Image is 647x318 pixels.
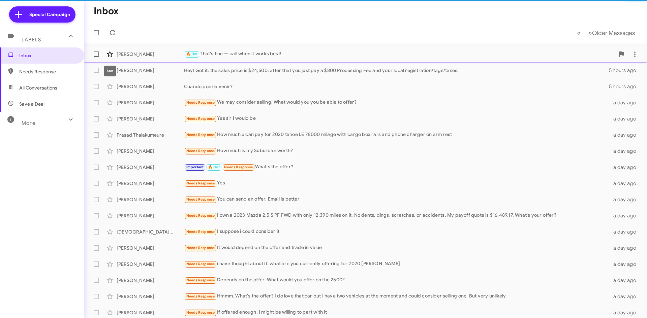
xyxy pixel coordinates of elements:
div: a day ago [609,164,642,171]
div: How much is my Suburban worth? [184,147,609,155]
span: Older Messages [592,29,635,37]
div: [PERSON_NAME] [117,277,184,284]
span: Needs Response [186,294,215,298]
div: Hey! Got it, the sales price is $24,500, after that you just pay a $800 Processing Fee and your l... [184,67,609,74]
button: Previous [573,26,585,40]
span: Needs Response [186,310,215,315]
div: a day ago [609,148,642,154]
span: Important [186,165,204,169]
div: [PERSON_NAME] [117,148,184,154]
div: a day ago [609,180,642,187]
div: You can send an offer. Email is better [184,196,609,203]
span: More [22,120,35,126]
div: a day ago [609,245,642,251]
div: That's fine — call when it works best! [184,50,615,58]
div: [PERSON_NAME] [117,309,184,316]
a: Special Campaign [9,6,75,23]
button: Next [584,26,639,40]
div: a day ago [609,261,642,268]
span: Needs Response [186,213,215,218]
div: [PERSON_NAME] [117,67,184,74]
div: What's the offer? [184,163,609,171]
span: » [588,29,592,37]
div: [PERSON_NAME] [117,293,184,300]
div: I own a 2023 Mazda 2.5 S PF FWD with only 12,390 miles on it. No dents, dings, scratches, or acci... [184,212,609,219]
div: Yes [184,179,609,187]
span: Needs Response [186,181,215,185]
div: a day ago [609,196,642,203]
nav: Page navigation example [573,26,639,40]
span: Needs Response [186,278,215,282]
span: Needs Response [186,133,215,137]
div: If offered enough, I might be willing to part with it [184,309,609,316]
div: i have thought about it. what are you currently offering for 2020 [PERSON_NAME] [184,260,609,268]
div: [PERSON_NAME] [117,180,184,187]
div: How much u can pay for 2020 tahoe LE 78000 milage with cargo box rails and phone charger on arm rest [184,131,609,139]
div: Depends on the offer. What would you offer on the 2500? [184,276,609,284]
div: 5 hours ago [609,83,642,90]
div: [PERSON_NAME] [117,99,184,106]
div: [PERSON_NAME] [117,83,184,90]
div: Yes sir I would be [184,115,609,122]
span: Needs Response [186,116,215,121]
div: a day ago [609,309,642,316]
div: a day ago [609,132,642,138]
span: Needs Response [19,68,76,75]
span: Needs Response [186,149,215,153]
span: Needs Response [186,262,215,266]
div: [PERSON_NAME] [117,212,184,219]
div: [PERSON_NAME] [117,196,184,203]
h1: Inbox [94,6,119,16]
div: Hmmm. What's the offer? I do love that car but I have two vehicles at the moment and could consid... [184,292,609,300]
span: 🔥 Hot [208,165,220,169]
div: a day ago [609,277,642,284]
div: [PERSON_NAME] [117,51,184,58]
div: It would depend on the offer and trade in value [184,244,609,252]
div: 5 hours ago [609,67,642,74]
div: [PERSON_NAME] [117,164,184,171]
span: Labels [22,37,41,43]
div: Cuando podria venir? [184,83,609,90]
span: Needs Response [224,165,253,169]
div: [DEMOGRAPHIC_DATA][PERSON_NAME] [117,228,184,235]
div: I suppose i could consider it [184,228,609,236]
div: We may consider selling. What would you you be able to offer? [184,99,609,106]
span: Needs Response [186,229,215,234]
span: 🔥 Hot [186,52,198,56]
div: [PERSON_NAME] [117,261,184,268]
div: a day ago [609,212,642,219]
div: a day ago [609,228,642,235]
div: a day ago [609,115,642,122]
span: All Conversations [19,84,57,91]
div: [PERSON_NAME] [117,245,184,251]
span: Needs Response [186,197,215,202]
span: « [577,29,581,37]
span: Special Campaign [29,11,70,18]
div: Prasad Thalakumeure [117,132,184,138]
span: Needs Response [186,100,215,105]
div: Star [104,66,116,76]
div: a day ago [609,293,642,300]
span: Inbox [19,52,76,59]
span: Needs Response [186,246,215,250]
span: Save a Deal [19,101,44,107]
div: [PERSON_NAME] [117,115,184,122]
div: a day ago [609,99,642,106]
